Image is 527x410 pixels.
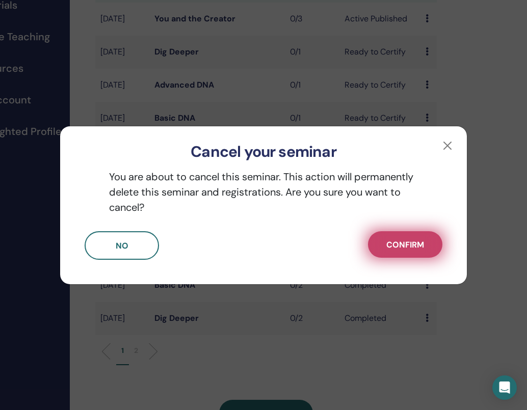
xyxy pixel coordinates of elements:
[386,239,424,250] span: Confirm
[368,231,442,258] button: Confirm
[85,169,442,215] p: You are about to cancel this seminar. This action will permanently delete this seminar and regist...
[492,375,517,400] div: Open Intercom Messenger
[116,240,128,251] span: No
[76,143,451,161] h3: Cancel your seminar
[85,231,159,260] button: No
